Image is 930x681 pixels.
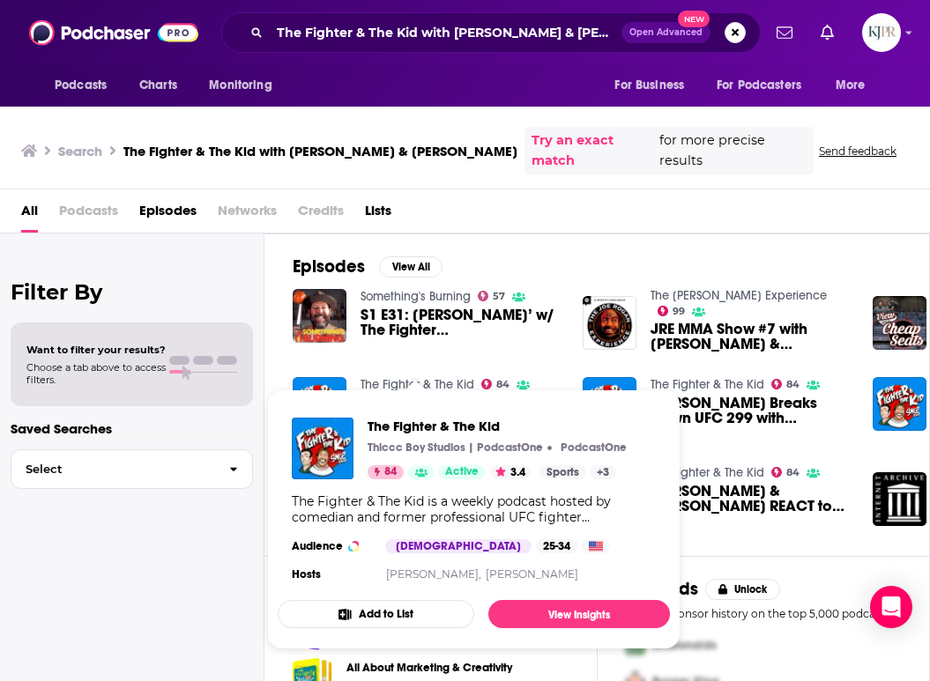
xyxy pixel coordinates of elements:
img: Chael Sonnen Breaks Down UFC 299 with Brendan Schaub & Bryan Callen | TFATK Ep. 972 [583,377,636,431]
button: open menu [197,69,294,102]
span: New [678,11,710,27]
p: Thiccc Boy Studios | PodcastOne [368,440,543,455]
img: Podchaser - Follow, Share and Rate Podcasts [29,16,198,49]
a: Something's Burning [361,289,471,304]
span: Credits [298,196,344,233]
a: The Fighter & The Kid [651,377,764,392]
h3: Audience [292,539,371,553]
button: Send feedback [814,144,902,159]
button: Add to List [278,600,474,628]
a: The Fighter & The Kid [368,418,627,434]
span: More [836,73,866,98]
a: 84 [771,379,800,389]
a: Charts [128,69,188,102]
span: for more precise results [659,130,807,171]
p: Access sponsor history on the top 5,000 podcasts. [626,607,902,620]
a: Active [438,465,486,479]
a: Episodes [139,196,197,233]
span: JRE MMA Show #7 with [PERSON_NAME] & [PERSON_NAME] [651,322,852,352]
span: Monitoring [209,73,272,98]
a: [PERSON_NAME], [386,567,481,581]
a: +3 [590,465,616,479]
span: Want to filter your results? [26,344,166,356]
a: 99 [658,306,686,316]
button: open menu [42,69,130,102]
button: open menu [823,69,888,102]
span: Charts [139,73,177,98]
button: Open AdvancedNew [621,22,711,43]
a: Chael Sonnen Breaks Down UFC 299 with Brendan Schaub & Bryan Callen | TFATK Ep. 972 [651,396,852,426]
span: 99 [673,307,685,315]
input: Search podcasts, credits, & more... [270,19,621,47]
div: Search podcasts, credits, & more... [221,12,761,53]
img: JRE MMA Show #7 with Brendan Schaub & Bryan Callen [873,472,926,526]
span: Logged in as KJPRpodcast [862,13,901,52]
a: 84 [368,465,404,479]
button: open menu [705,69,827,102]
a: EpisodesView All [293,255,443,278]
h3: Search [58,143,102,159]
a: All [21,196,38,233]
img: User Profile [862,13,901,52]
img: Is Jon Jones vs Brock Lesnar Next? Brendan Schaub & Bryan Callen | TFATK Ep. 875 [873,377,926,431]
span: Networks [218,196,277,233]
a: 84 [771,467,800,477]
div: Open Intercom Messenger [870,586,912,628]
div: 25-34 [536,539,577,553]
span: [PERSON_NAME] Breaks Down UFC 299 with [PERSON_NAME] & [PERSON_NAME] | TFATK Ep. 972 [651,396,852,426]
div: [DEMOGRAPHIC_DATA] [385,539,532,553]
span: 84 [786,469,800,477]
span: Active [445,463,479,481]
a: S1 E31: Crabbin’ w/ The Fighter (Brendan Schaub) & The Kid (Bryan Callen) [361,307,562,337]
span: [PERSON_NAME] & [PERSON_NAME] REACT to UFC 296 [PERSON_NAME] vs [PERSON_NAME] | TFATK Ep. 953 [651,484,852,514]
span: 84 [384,463,397,481]
span: 57 [493,292,505,300]
a: The Joe Rogan Experience [651,288,827,303]
span: Podcasts [55,73,107,98]
span: For Podcasters [717,73,801,98]
h2: Filter By [11,279,253,305]
a: PodcastOnePodcastOne [556,440,627,455]
a: Lists [365,196,391,233]
a: Sports [539,465,586,479]
a: Show notifications dropdown [770,18,800,48]
a: The Fighter & The Kid [361,377,474,392]
span: For Business [614,73,684,98]
div: The Fighter & The Kid is a weekly podcast hosted by comedian and former professional UFC fighter ... [292,493,656,525]
span: Select [11,463,215,475]
button: Unlock [705,579,780,600]
button: Select [11,449,253,489]
img: Brendan Schaub & Bryan Callen's INSANE wager on UFC 300 | TFATK Ep. 983 [293,377,346,431]
button: open menu [602,69,706,102]
span: 84 [786,381,800,389]
a: Brendan Schaub & Bryan Callen REACT to UFC 296 Edwards vs Covington | TFATK Ep. 953 [651,484,852,514]
a: The Fighter & The Kid [651,465,764,480]
img: The Fighter & The Kid [292,418,353,479]
span: Podcasts [59,196,118,233]
button: View All [379,256,443,278]
button: 3.4 [490,465,531,479]
p: Saved Searches [11,420,253,437]
a: [PERSON_NAME] [486,567,578,581]
img: JRE MMA Show #7 with Brendan Schaub & Bryan Callen [583,296,636,350]
h2: Episodes [293,255,365,278]
img: Brendan Schaub & Bryan Callen [873,296,926,350]
span: Open Advanced [629,28,703,37]
a: Show notifications dropdown [814,18,841,48]
span: McDonalds [652,638,717,653]
h3: The Fighter & The Kid with [PERSON_NAME] & [PERSON_NAME] [123,143,517,159]
p: PodcastOne [561,440,627,455]
span: Choose a tab above to access filters. [26,361,166,386]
